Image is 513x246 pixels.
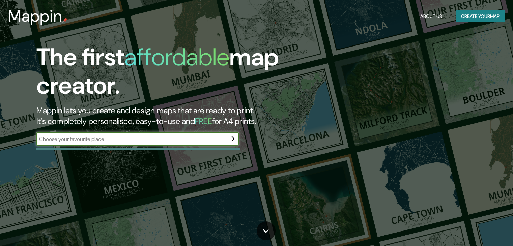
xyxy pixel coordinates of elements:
h1: affordable [124,41,229,73]
h5: FREE [195,116,212,126]
img: mappin-pin [62,18,68,23]
h1: The first map creator. [36,43,293,105]
h2: Mappin lets you create and design maps that are ready to print. It's completely personalised, eas... [36,105,293,127]
h3: Mappin [8,7,62,26]
iframe: Help widget launcher [453,220,506,239]
button: Create yourmap [456,10,505,23]
button: About Us [418,10,445,23]
input: Choose your favourite place [36,135,225,143]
